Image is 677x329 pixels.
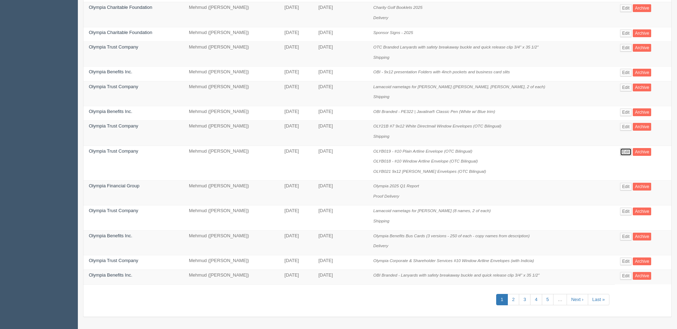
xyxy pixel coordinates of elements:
a: 5 [542,294,553,306]
i: Shipping [373,55,390,59]
i: OTC Branded Lanyards with safety breakaway buckle and quick release clip 3/4" x 35 1/2" [373,45,539,49]
i: OLY21B #7 9x12 White Directmail Window Envelopes (OTC Bilingual) [373,124,501,128]
i: Olympia Benefits Bus Cards (3 versions - 250 of each - copy names from description) [373,233,530,238]
a: Archive [633,257,651,265]
i: OBI Branded - Lanyards with safety breakaway buckle and quick release clip 3/4" x 35 1/2" [373,273,540,277]
i: Lamacoid nametags for [PERSON_NAME] (8 names, 2 of each) [373,208,491,213]
i: OLYB018 - #10 Window Artline Envelope (OTC Bilingual) [373,159,478,163]
i: OBI - 9x12 presentation Folders with 4inch pockets and business card slits [373,69,510,74]
td: [DATE] [279,81,313,106]
td: [DATE] [279,181,313,205]
td: [DATE] [313,121,368,146]
td: Mehmud ([PERSON_NAME]) [184,121,279,146]
a: Edit [620,148,632,156]
td: [DATE] [279,255,313,270]
td: [DATE] [313,2,368,27]
td: [DATE] [313,42,368,67]
a: Edit [620,84,632,91]
a: Edit [620,123,632,131]
a: Olympia Trust Company [89,84,138,89]
i: OLYB021 9x12 [PERSON_NAME] Envelopes (OTC Bilingual) [373,169,486,174]
td: [DATE] [313,27,368,42]
a: 3 [519,294,530,306]
td: [DATE] [313,255,368,270]
a: Archive [633,272,651,280]
a: Archive [633,4,651,12]
i: Proof Delivery [373,194,399,198]
i: Shipping [373,94,390,99]
td: [DATE] [313,146,368,181]
i: Olympia 2025 Q1 Report [373,183,419,188]
a: Archive [633,208,651,215]
a: Next › [567,294,588,306]
td: [DATE] [313,67,368,81]
a: Archive [633,123,651,131]
a: 2 [507,294,519,306]
a: Archive [633,84,651,91]
i: Delivery [373,243,388,248]
a: Edit [620,44,632,52]
a: Olympia Trust Company [89,258,138,263]
td: Mehmud ([PERSON_NAME]) [184,205,279,230]
td: Mehmud ([PERSON_NAME]) [184,106,279,121]
a: Olympia Charitable Foundation [89,30,152,35]
td: [DATE] [279,106,313,121]
i: OBI Branded - PE322 | Javalina® Classic Pen (White w/ Blue trim) [373,109,495,114]
a: Archive [633,183,651,191]
a: Archive [633,69,651,76]
td: Mehmud ([PERSON_NAME]) [184,67,279,81]
td: [DATE] [313,205,368,230]
a: Edit [620,233,632,240]
a: Olympia Trust Company [89,148,138,154]
a: Edit [620,108,632,116]
i: Olympia Corporate & Shareholder Services #10 Window Artline Envelopes (with Indicia) [373,258,534,263]
td: [DATE] [279,146,313,181]
a: Archive [633,233,651,240]
td: Mehmud ([PERSON_NAME]) [184,42,279,67]
td: [DATE] [279,230,313,255]
td: [DATE] [279,205,313,230]
i: OLYB019 - #10 Plain Artline Envelope (OTC Bilingual) [373,149,472,153]
a: Edit [620,69,632,76]
td: [DATE] [313,181,368,205]
i: Shipping [373,219,390,223]
td: [DATE] [313,270,368,285]
td: Mehmud ([PERSON_NAME]) [184,270,279,285]
a: Archive [633,148,651,156]
td: [DATE] [313,230,368,255]
a: Edit [620,29,632,37]
a: Last » [588,294,609,306]
a: … [553,294,567,306]
a: Edit [620,208,632,215]
a: Olympia Trust Company [89,208,138,213]
a: Olympia Financial Group [89,183,139,188]
i: Shipping [373,134,390,138]
a: Olympia Trust Company [89,44,138,50]
td: Mehmud ([PERSON_NAME]) [184,255,279,270]
a: 4 [530,294,542,306]
td: Mehmud ([PERSON_NAME]) [184,181,279,205]
a: Edit [620,4,632,12]
td: [DATE] [279,42,313,67]
i: Sponsor Signs - 2025 [373,30,413,35]
td: [DATE] [279,121,313,146]
td: [DATE] [279,27,313,42]
a: Archive [633,44,651,52]
td: Mehmud ([PERSON_NAME]) [184,27,279,42]
a: 1 [496,294,508,306]
td: [DATE] [279,270,313,285]
td: [DATE] [279,67,313,81]
a: Edit [620,183,632,191]
a: Olympia Benefits Inc. [89,272,132,278]
a: Olympia Charitable Foundation [89,5,152,10]
a: Edit [620,257,632,265]
i: Delivery [373,15,388,20]
a: Olympia Benefits Inc. [89,69,132,74]
i: Charity Golf Booklets 2025 [373,5,423,10]
td: [DATE] [313,81,368,106]
td: [DATE] [313,106,368,121]
a: Archive [633,29,651,37]
a: Olympia Trust Company [89,123,138,129]
a: Edit [620,272,632,280]
i: Lamacoid nametags for [PERSON_NAME] ([PERSON_NAME], [PERSON_NAME], 2 of each) [373,84,545,89]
